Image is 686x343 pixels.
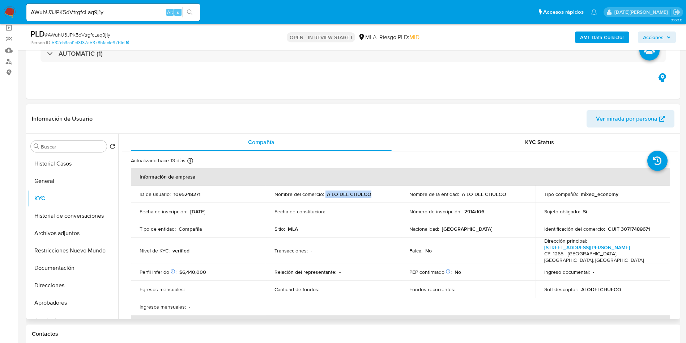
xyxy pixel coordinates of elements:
[643,32,664,43] span: Acciones
[583,208,587,215] p: Sí
[442,226,493,232] p: [GEOGRAPHIC_DATA]
[638,32,676,43] button: Acciones
[543,8,584,16] span: Accesos rápidos
[140,247,170,254] p: Nivel de KYC :
[140,286,185,293] p: Egresos mensuales :
[59,50,103,58] h3: AUTOMATIC (1)
[544,269,590,275] p: Ingreso documental :
[673,8,681,16] a: Salir
[28,207,118,225] button: Historial de conversaciones
[179,268,206,276] span: $6,440,000
[274,226,285,232] p: Sitio :
[140,226,176,232] p: Tipo de entidad :
[322,286,324,293] p: -
[409,226,439,232] p: Nacionalidad :
[131,168,670,185] th: Información de empresa
[32,115,93,122] h1: Información de Usuario
[140,269,176,275] p: Perfil Inferido :
[409,269,452,275] p: PEP confirmado :
[28,242,118,259] button: Restricciones Nuevo Mundo
[458,286,460,293] p: -
[131,315,670,333] th: Datos de contacto
[26,8,200,17] input: Buscar usuario o caso...
[274,208,325,215] p: Fecha de constitución :
[28,294,118,311] button: Aprobadores
[182,7,197,17] button: search-icon
[28,190,118,207] button: KYC
[608,226,650,232] p: CUIT 30717489671
[52,39,129,46] a: 532cb3caf1ef3137a5378b1acfe67b1d
[131,157,186,164] p: Actualizado hace 13 días
[425,247,432,254] p: No
[409,191,459,197] p: Nombre de la entidad :
[327,191,371,197] p: A LO DEL CHUECO
[409,208,461,215] p: Número de inscripción :
[140,208,187,215] p: Fecha de inscripción :
[580,32,624,43] b: AML Data Collector
[172,247,189,254] p: verified
[28,172,118,190] button: General
[596,110,657,127] span: Ver mirada por persona
[614,9,670,16] p: lucia.neglia@mercadolibre.com
[177,9,179,16] span: s
[464,208,484,215] p: 2914/106
[409,33,419,41] span: MID
[34,143,39,149] button: Buscar
[248,138,274,146] span: Compañía
[287,32,355,42] p: OPEN - IN REVIEW STAGE I
[28,155,118,172] button: Historial Casos
[525,138,554,146] span: KYC Status
[188,286,189,293] p: -
[544,226,605,232] p: Identificación del comercio :
[591,9,597,15] a: Notificaciones
[140,304,186,310] p: Ingresos mensuales :
[455,269,461,275] p: No
[339,269,341,275] p: -
[45,31,110,38] span: # AWuhU3JPK5dVtrgfcLaq9j1y
[544,191,578,197] p: Tipo compañía :
[274,247,308,254] p: Transacciones :
[30,28,45,39] b: PLD
[140,191,171,197] p: ID de usuario :
[575,32,629,43] button: AML Data Collector
[311,247,312,254] p: -
[409,247,422,254] p: Fatca :
[28,259,118,277] button: Documentación
[462,191,506,197] p: A LO DEL CHUECO
[41,45,666,62] div: AUTOMATIC (1)
[581,191,618,197] p: mixed_economy
[189,304,190,310] p: -
[358,33,376,41] div: MLA
[544,208,580,215] p: Sujeto obligado :
[28,225,118,242] button: Archivos adjuntos
[587,110,674,127] button: Ver mirada por persona
[110,143,115,151] button: Volver al orden por defecto
[179,226,202,232] p: Compañia
[28,311,118,329] button: Aprobados
[671,17,682,23] span: 3.163.0
[167,9,173,16] span: Alt
[274,269,336,275] p: Relación del representante :
[593,269,594,275] p: -
[174,191,200,197] p: 1095248271
[274,191,324,197] p: Nombre del comercio :
[41,143,104,150] input: Buscar
[544,286,578,293] p: Soft descriptor :
[328,208,329,215] p: -
[544,238,587,244] p: Dirección principal :
[288,226,298,232] p: MLA
[581,286,621,293] p: ALODELCHUECO
[379,33,419,41] span: Riesgo PLD:
[190,208,205,215] p: [DATE]
[28,277,118,294] button: Direcciones
[274,286,319,293] p: Cantidad de fondos :
[30,39,50,46] b: Person ID
[544,244,630,251] a: [STREET_ADDRESS][PERSON_NAME]
[32,330,674,338] h1: Contactos
[409,286,455,293] p: Fondos recurrentes :
[544,251,659,263] h4: CP: 1265 - [GEOGRAPHIC_DATA], [GEOGRAPHIC_DATA], [GEOGRAPHIC_DATA]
